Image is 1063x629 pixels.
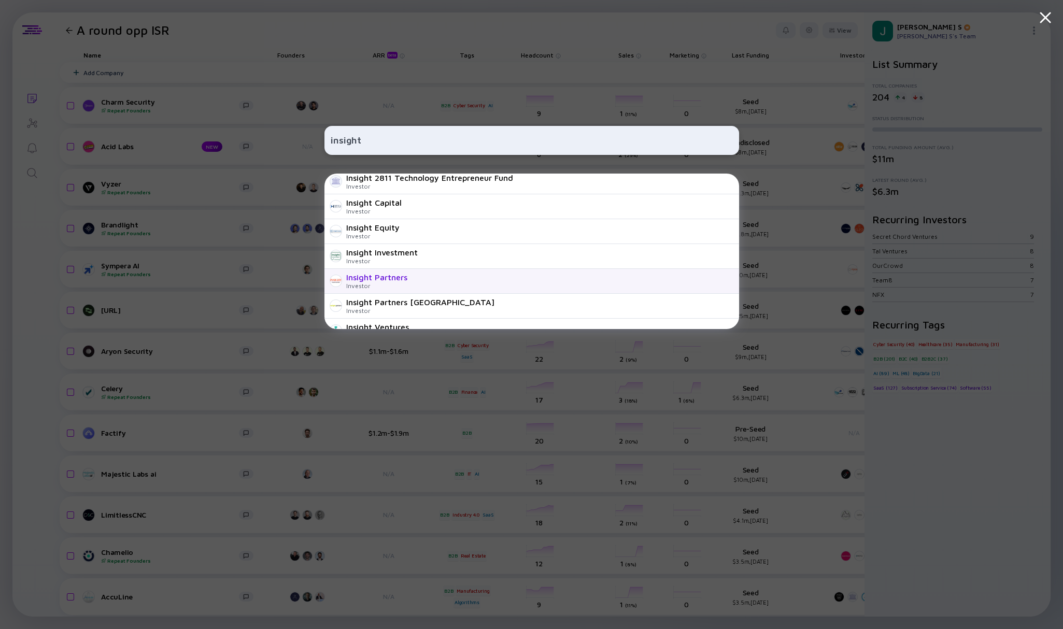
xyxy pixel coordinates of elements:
[346,322,409,332] div: Insight Ventures
[331,131,733,150] input: Search Company or Investor...
[346,232,400,240] div: Investor
[346,198,402,207] div: Insight Capital
[346,297,494,307] div: Insight Partners [GEOGRAPHIC_DATA]
[346,207,402,215] div: Investor
[346,282,407,290] div: Investor
[346,273,407,282] div: Insight Partners
[346,173,513,182] div: Insight 2811 Technology Entrepreneur Fund
[346,182,513,190] div: Investor
[346,223,400,232] div: Insight Equity
[346,248,418,257] div: Insight Investment
[346,307,494,314] div: Investor
[346,257,418,265] div: Investor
